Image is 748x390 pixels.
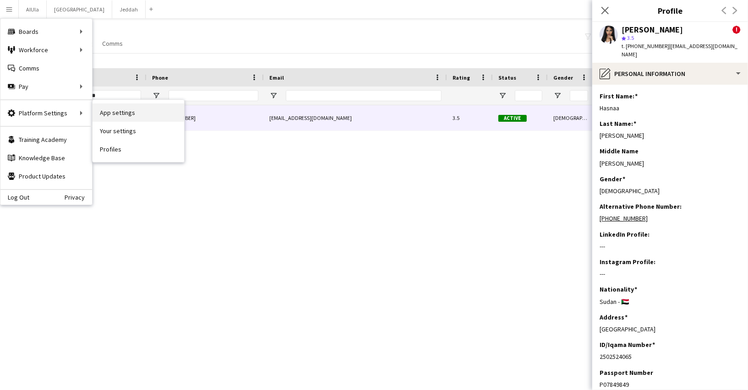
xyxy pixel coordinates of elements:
[286,90,442,101] input: Email Filter Input
[600,325,741,333] div: [GEOGRAPHIC_DATA]
[0,22,92,41] div: Boards
[600,214,648,222] a: [PHONE_NUMBER]
[600,147,639,155] h3: Middle Name
[622,26,683,34] div: [PERSON_NAME]
[0,41,92,59] div: Workforce
[600,119,636,128] h3: Last Name:
[570,90,588,101] input: Gender Filter Input
[592,5,748,16] h3: Profile
[600,368,653,377] h3: Passport Number
[600,242,741,250] div: ---
[0,59,92,77] a: Comms
[0,77,92,96] div: Pay
[264,105,447,130] div: [EMAIL_ADDRESS][DOMAIN_NAME]
[553,92,562,100] button: Open Filter Menu
[600,92,638,100] h3: First Name:
[600,380,741,389] div: P07849849
[600,159,741,168] div: [PERSON_NAME]
[600,175,625,183] h3: Gender
[622,43,737,58] span: | [EMAIL_ADDRESS][DOMAIN_NAME]
[65,194,92,201] a: Privacy
[0,104,92,122] div: Platform Settings
[600,202,682,211] h3: Alternative Phone Number:
[82,90,141,101] input: Full Name Filter Input
[93,103,184,122] a: App settings
[600,131,741,140] div: [PERSON_NAME]
[627,34,634,41] span: 3.5
[169,90,258,101] input: Phone Filter Input
[93,140,184,158] a: Profiles
[0,167,92,185] a: Product Updates
[0,194,29,201] a: Log Out
[93,122,184,140] a: Your settings
[553,74,573,81] span: Gender
[152,92,160,100] button: Open Filter Menu
[622,43,669,49] span: t. [PHONE_NUMBER]
[600,187,741,195] div: [DEMOGRAPHIC_DATA]
[600,352,741,361] div: 2502524065
[600,270,741,278] div: ---
[600,341,655,349] h3: ID/Iqama Number
[102,39,123,48] span: Comms
[147,105,264,130] div: [PHONE_NUMBER]
[498,74,516,81] span: Status
[47,0,112,18] button: [GEOGRAPHIC_DATA]
[98,38,126,49] a: Comms
[600,104,741,112] div: Hasnaa
[600,258,655,266] h3: Instagram Profile:
[600,285,637,293] h3: Nationality
[515,90,542,101] input: Status Filter Input
[498,115,527,122] span: Active
[0,130,92,149] a: Training Academy
[592,63,748,85] div: Personal Information
[732,26,741,34] span: !
[152,74,168,81] span: Phone
[548,105,594,130] div: [DEMOGRAPHIC_DATA]
[453,74,470,81] span: Rating
[498,92,507,100] button: Open Filter Menu
[0,149,92,167] a: Knowledge Base
[600,298,741,306] div: Sudan - 🇸🇩
[600,230,650,238] h3: LinkedIn Profile:
[447,105,493,130] div: 3.5
[269,74,284,81] span: Email
[269,92,278,100] button: Open Filter Menu
[19,0,47,18] button: AlUla
[112,0,146,18] button: Jeddah
[600,313,628,321] h3: Address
